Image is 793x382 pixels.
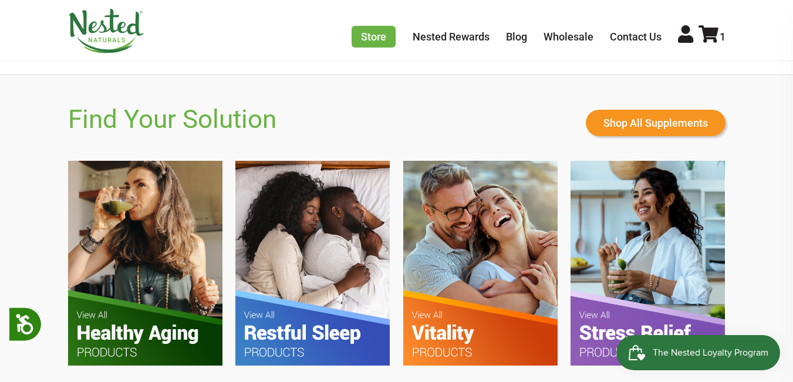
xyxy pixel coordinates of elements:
a: 1 [698,31,725,43]
img: FYS-Stess-Relief.jpg [571,161,725,366]
img: FYS-Healthy-Aging.jpg [68,161,222,366]
a: Store [352,26,396,48]
a: Contact Us [610,31,662,43]
img: Nested Naturals [68,9,144,53]
iframe: Button to open loyalty program pop-up [616,335,781,370]
a: Shop All Supplements [586,110,725,136]
a: Wholesale [544,31,593,43]
img: FYS-Vitality.jpg [403,161,558,366]
a: Nested Rewards [413,31,490,43]
span: 1 [720,31,725,43]
h2: Find Your Solution [68,104,276,134]
img: FYS-Restful-Sleep.jpg [235,161,390,366]
a: Blog [506,31,527,43]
